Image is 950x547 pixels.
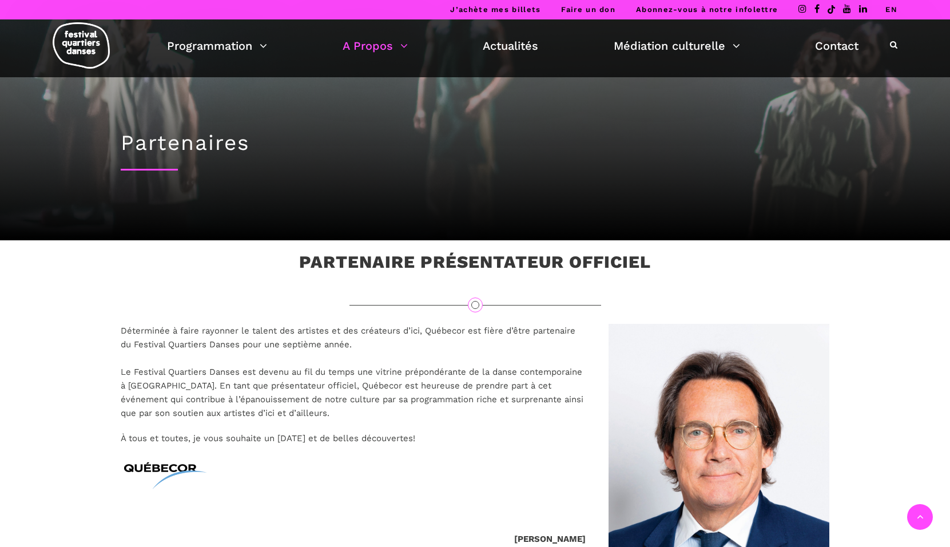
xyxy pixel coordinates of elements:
[121,324,586,420] p: Déterminée à faire rayonner le talent des artistes et des créateurs d’ici, Québecor est fière d’ê...
[614,36,740,56] a: Médiation culturelle
[514,534,586,544] strong: [PERSON_NAME]
[885,5,897,14] a: EN
[483,36,538,56] a: Actualités
[636,5,778,14] a: Abonnez-vous à notre infolettre
[450,5,540,14] a: J’achète mes billets
[815,36,858,56] a: Contact
[561,5,615,14] a: Faire un don
[299,252,651,280] h3: Partenaire Présentateur Officiel
[53,22,110,69] img: logo-fqd-med
[121,431,586,445] p: À tous et toutes, je vous souhaite un [DATE] et de belles découvertes!
[167,36,267,56] a: Programmation
[343,36,408,56] a: A Propos
[121,130,830,156] h1: Partenaires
